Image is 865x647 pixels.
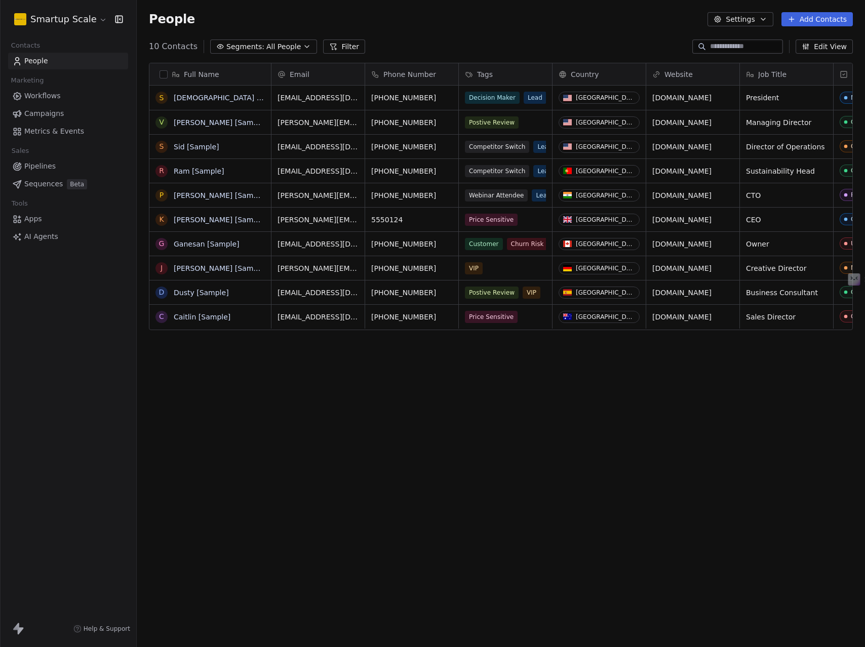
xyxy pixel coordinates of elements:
[576,168,635,175] div: [GEOGRAPHIC_DATA]
[652,240,712,248] a: [DOMAIN_NAME]
[507,238,548,250] span: Churn Risk
[278,142,359,152] span: [EMAIL_ADDRESS][DOMAIN_NAME]
[149,41,198,53] span: 10 Contacts
[371,288,452,298] span: [PHONE_NUMBER]
[652,94,712,102] a: [DOMAIN_NAME]
[746,288,827,298] span: Business Consultant
[371,190,452,200] span: [PHONE_NUMBER]
[278,93,359,103] span: [EMAIL_ADDRESS][DOMAIN_NAME]
[465,92,520,104] span: Decision Maker
[652,143,712,151] a: [DOMAIN_NAME]
[576,119,635,126] div: [GEOGRAPHIC_DATA]
[465,238,503,250] span: Customer
[465,287,519,299] span: Postive Review
[161,263,163,273] div: J
[652,216,712,224] a: [DOMAIN_NAME]
[160,190,164,200] div: P
[371,312,452,322] span: [PHONE_NUMBER]
[278,239,359,249] span: [EMAIL_ADDRESS][DOMAIN_NAME]
[160,93,164,103] div: S
[278,312,359,322] span: [EMAIL_ADDRESS][DOMAIN_NAME]
[266,42,301,52] span: All People
[746,117,827,128] span: Managing Director
[271,63,365,85] div: Email
[371,263,452,273] span: [PHONE_NUMBER]
[781,12,853,26] button: Add Contacts
[7,196,32,211] span: Tools
[174,167,224,175] a: Ram [Sample]
[278,215,359,225] span: [PERSON_NAME][EMAIL_ADDRESS][DOMAIN_NAME]
[371,166,452,176] span: [PHONE_NUMBER]
[174,313,230,321] a: Caitlin [Sample]
[174,191,267,199] a: [PERSON_NAME] [Sample]
[174,94,289,102] a: [DEMOGRAPHIC_DATA] [Sample]
[746,239,827,249] span: Owner
[24,231,58,242] span: AI Agents
[278,263,359,273] span: [PERSON_NAME][EMAIL_ADDRESS][DOMAIN_NAME]
[14,13,26,25] img: 0.png
[174,264,267,272] a: [PERSON_NAME] [Sample]
[8,211,128,227] a: Apps
[465,116,519,129] span: Postive Review
[532,189,555,201] span: Lead
[524,92,546,104] span: Lead
[652,167,712,175] a: [DOMAIN_NAME]
[84,625,130,633] span: Help & Support
[12,11,108,28] button: Smartup Scale
[67,179,87,189] span: Beta
[576,192,635,199] div: [GEOGRAPHIC_DATA]
[174,289,229,297] a: Dusty [Sample]
[278,117,359,128] span: [PERSON_NAME][EMAIL_ADDRESS][DOMAIN_NAME]
[290,69,309,79] span: Email
[24,161,56,172] span: Pipelines
[652,264,712,272] a: [DOMAIN_NAME]
[323,39,365,54] button: Filter
[553,63,646,85] div: Country
[477,69,493,79] span: Tags
[159,311,164,322] div: C
[174,240,240,248] a: Ganesan [Sample]
[576,94,635,101] div: [GEOGRAPHIC_DATA]
[24,214,42,224] span: Apps
[646,63,739,85] div: Website
[746,93,827,103] span: President
[24,126,84,137] span: Metrics & Events
[746,215,827,225] span: CEO
[278,288,359,298] span: [EMAIL_ADDRESS][DOMAIN_NAME]
[465,165,529,177] span: Competitor Switch
[30,13,97,26] span: Smartup Scale
[24,179,63,189] span: Sequences
[24,91,61,101] span: Workflows
[533,141,556,153] span: Lead
[365,63,458,85] div: Phone Number
[174,143,219,151] a: Sid [Sample]
[652,191,712,199] a: [DOMAIN_NAME]
[7,38,45,53] span: Contacts
[664,69,693,79] span: Website
[576,240,635,248] div: [GEOGRAPHIC_DATA]
[758,69,787,79] span: Job Title
[174,118,267,127] a: [PERSON_NAME] [Sample]
[8,228,128,245] a: AI Agents
[576,143,635,150] div: [GEOGRAPHIC_DATA]
[159,238,165,249] div: G
[7,73,48,88] span: Marketing
[652,289,712,297] a: [DOMAIN_NAME]
[7,143,33,158] span: Sales
[278,190,359,200] span: [PERSON_NAME][EMAIL_ADDRESS][DOMAIN_NAME]
[24,56,48,66] span: People
[383,69,436,79] span: Phone Number
[174,216,267,224] a: [PERSON_NAME] [Sample]
[371,93,452,103] span: [PHONE_NUMBER]
[746,312,827,322] span: Sales Director
[465,141,529,153] span: Competitor Switch
[746,263,827,273] span: Creative Director
[149,12,195,27] span: People
[371,239,452,249] span: [PHONE_NUMBER]
[796,39,853,54] button: Edit View
[465,214,518,226] span: Price Sensitive
[8,158,128,175] a: Pipelines
[465,262,483,274] span: VIP
[8,176,128,192] a: SequencesBeta
[149,63,271,85] div: Full Name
